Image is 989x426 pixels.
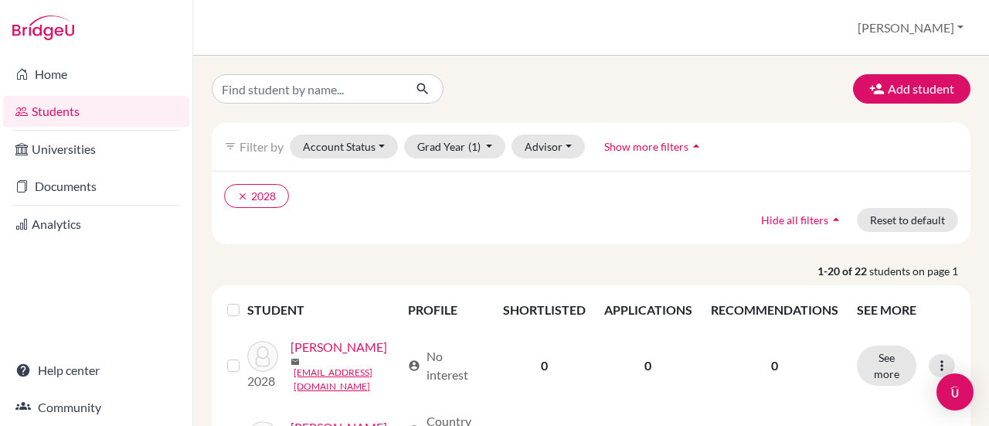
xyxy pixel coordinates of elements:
span: Hide all filters [761,213,828,227]
a: Help center [3,355,189,386]
i: filter_list [224,140,236,152]
strong: 1-20 of 22 [817,263,869,279]
p: 0 [711,356,838,375]
button: See more [857,346,916,386]
th: SHORTLISTED [494,291,595,329]
button: Hide all filtersarrow_drop_up [748,208,857,232]
button: [PERSON_NAME] [851,13,970,43]
i: clear [237,191,248,202]
button: Account Status [290,135,398,158]
th: RECOMMENDATIONS [702,291,848,329]
th: SEE MORE [848,291,964,329]
a: Documents [3,171,189,202]
button: Reset to default [857,208,958,232]
td: 0 [595,329,702,403]
a: Home [3,59,189,90]
span: account_circle [408,360,420,372]
span: (1) [468,140,481,153]
span: mail [291,357,300,366]
button: Add student [853,74,970,104]
td: 0 [494,329,595,403]
p: 2028 [247,372,278,390]
th: STUDENT [247,291,398,329]
img: Bridge-U [12,15,74,40]
span: Show more filters [604,140,688,153]
th: PROFILE [399,291,494,329]
th: APPLICATIONS [595,291,702,329]
div: Open Intercom Messenger [936,373,974,411]
a: Universities [3,134,189,165]
button: clear2028 [224,184,289,208]
div: No interest [408,347,484,384]
input: Find student by name... [212,74,403,104]
a: Students [3,96,189,127]
a: Analytics [3,209,189,240]
i: arrow_drop_up [688,138,704,154]
img: Abud, Fernanda [247,341,278,372]
i: arrow_drop_up [828,212,844,227]
a: Community [3,392,189,423]
span: students on page 1 [869,263,970,279]
span: Filter by [240,139,284,154]
a: [EMAIL_ADDRESS][DOMAIN_NAME] [294,366,400,394]
a: [PERSON_NAME] [291,338,387,356]
button: Grad Year(1) [404,135,506,158]
button: Advisor [511,135,585,158]
button: Show more filtersarrow_drop_up [591,135,717,158]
